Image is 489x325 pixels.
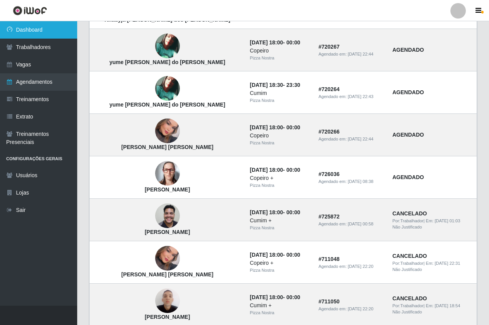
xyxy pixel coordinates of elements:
strong: # 711048 [318,256,340,262]
strong: [PERSON_NAME] [145,314,190,320]
strong: - [250,39,300,46]
span: Por: Trabalhador [393,261,423,266]
time: [DATE] 18:00 [250,124,283,130]
strong: # 726036 [318,171,340,177]
strong: - [250,124,300,130]
strong: AGENDADO [393,89,424,95]
div: Cumim + [250,217,309,225]
strong: AGENDADO [393,174,424,180]
time: [DATE] 18:00 [250,39,283,46]
div: | Em: [393,303,472,309]
strong: # 711050 [318,298,340,305]
div: Agendado em: [318,178,383,185]
div: Não Justificado [393,309,472,315]
div: | Em: [393,260,472,267]
div: Não Justificado [393,224,472,230]
div: Agendado em: [318,136,383,142]
time: [DATE] 18:00 [250,252,283,258]
div: Pizza Nostra [250,140,309,146]
div: Cumim [250,89,309,97]
strong: - [250,82,300,88]
time: [DATE] 01:03 [435,218,460,223]
strong: yume [PERSON_NAME] do [PERSON_NAME] [109,59,225,65]
img: Jéssica Mayara Lima [155,241,180,276]
div: Agendado em: [318,221,383,227]
time: 23:30 [286,82,300,88]
strong: AGENDADO [393,132,424,138]
strong: - [250,209,300,215]
time: 00:00 [286,209,300,215]
img: yume muriel souza do amaral [155,34,180,58]
time: [DATE] 18:30 [250,82,283,88]
time: [DATE] 00:58 [348,222,373,226]
div: Agendado em: [318,263,383,270]
time: [DATE] 18:00 [250,294,283,300]
strong: - [250,252,300,258]
div: Copeiro [250,132,309,140]
strong: CANCELADO [393,210,427,217]
div: Pizza Nostra [250,182,309,189]
img: yume muriel souza do amaral [155,76,180,101]
img: Ester Moreira da Silva [155,161,180,186]
div: Agendado em: [318,306,383,312]
time: 00:00 [286,124,300,130]
img: Jhonata Henrique Matias de Araújo [155,284,180,317]
strong: CANCELADO [393,253,427,259]
div: Agendado em: [318,93,383,100]
div: Copeiro + [250,259,309,267]
time: 00:00 [286,39,300,46]
time: [DATE] 18:00 [250,209,283,215]
strong: - [250,294,300,300]
strong: [PERSON_NAME] [PERSON_NAME] [121,271,213,278]
div: Agendado em: [318,51,383,58]
div: Cumim + [250,301,309,310]
div: Copeiro + [250,174,309,182]
time: [DATE] 22:20 [348,264,373,269]
strong: CANCELADO [393,295,427,301]
img: Higor Henrique Farias [155,200,180,232]
div: Pizza Nostra [250,55,309,61]
time: [DATE] 22:20 [348,306,373,311]
div: Pizza Nostra [250,267,309,274]
time: [DATE] 22:43 [348,94,373,99]
div: Pizza Nostra [250,97,309,104]
div: Não Justificado [393,266,472,273]
time: 00:00 [286,252,300,258]
strong: # 725872 [318,213,340,220]
span: Por: Trabalhador [393,218,423,223]
strong: [PERSON_NAME] [145,186,190,193]
time: [DATE] 18:54 [435,303,460,308]
time: [DATE] 18:00 [250,167,283,173]
time: [DATE] 08:38 [348,179,373,184]
img: Jéssica Mayara Lima [155,113,180,149]
span: Por: Trabalhador [393,303,423,308]
strong: # 720267 [318,44,340,50]
div: Pizza Nostra [250,225,309,231]
img: CoreUI Logo [13,6,47,15]
div: | Em: [393,218,472,224]
div: Pizza Nostra [250,310,309,316]
time: [DATE] 22:44 [348,52,373,56]
strong: yume [PERSON_NAME] do [PERSON_NAME] [109,102,225,108]
strong: # 720264 [318,86,340,92]
strong: [PERSON_NAME] [PERSON_NAME] [121,144,213,150]
div: Copeiro [250,47,309,55]
time: 00:00 [286,294,300,300]
strong: AGENDADO [393,47,424,53]
time: 00:00 [286,167,300,173]
strong: # 720266 [318,129,340,135]
time: [DATE] 22:44 [348,137,373,141]
strong: [PERSON_NAME] [145,229,190,235]
strong: - [250,167,300,173]
time: [DATE] 22:31 [435,261,460,266]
